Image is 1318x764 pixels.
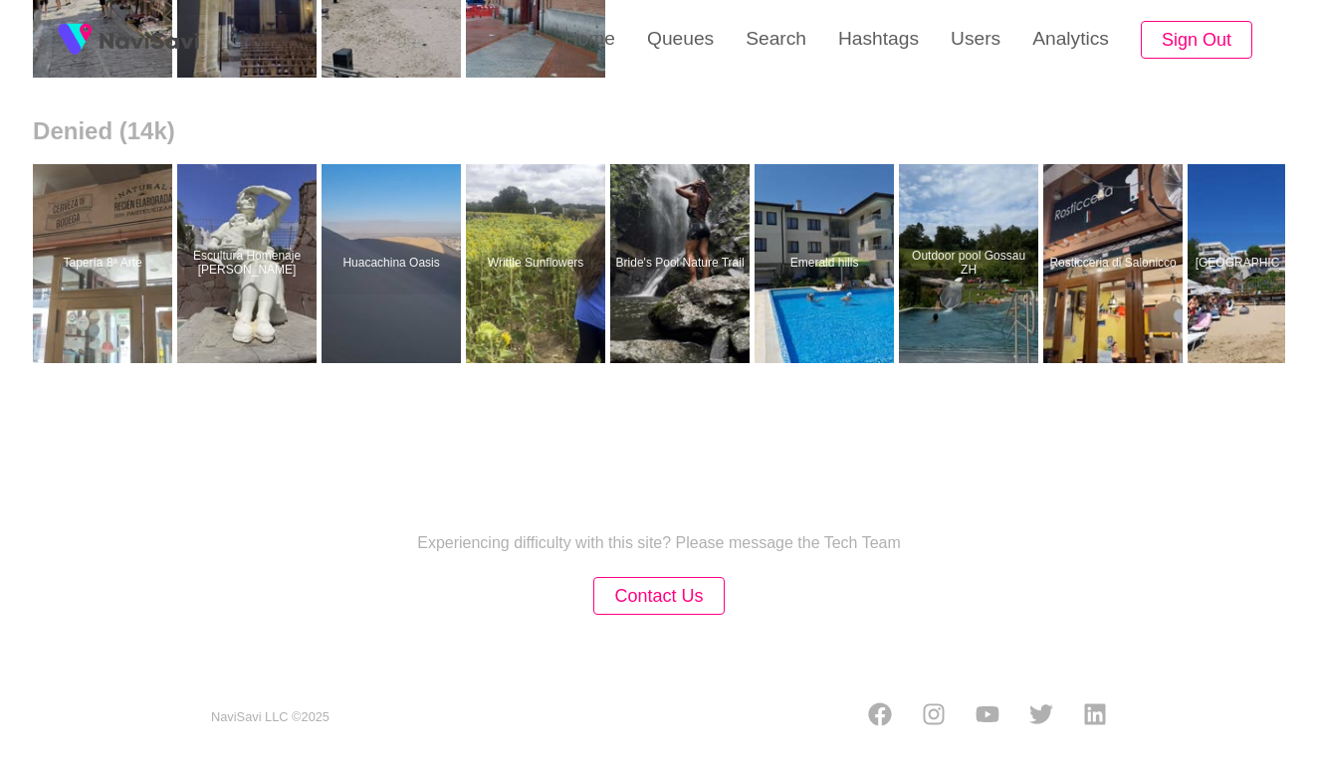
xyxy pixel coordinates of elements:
[100,30,199,50] img: fireSpot
[177,164,322,363] a: Escultura Homenaje [PERSON_NAME]Escultura Homenaje al Marinero
[322,164,466,363] a: Huacachina OasisHuacachina Oasis
[211,710,329,725] small: NaviSavi LLC © 2025
[1043,164,1188,363] a: Rosticceria di SaloniccoRosticceria di Salonicco
[899,164,1043,363] a: Outdoor pool Gossau ZHOutdoor pool Gossau ZH
[755,164,899,363] a: Emerald hillsEmerald hills
[922,702,946,732] a: Instagram
[50,15,100,65] img: fireSpot
[417,534,901,552] p: Experiencing difficulty with this site? Please message the Tech Team
[33,164,177,363] a: Tapería 8ª ArteTapería 8ª Arte
[33,117,1285,145] h2: Denied (14k)
[1083,702,1107,732] a: LinkedIn
[466,164,610,363] a: Writtle SunflowersWrittle Sunflowers
[1029,702,1053,732] a: Twitter
[868,702,892,732] a: Facebook
[610,164,755,363] a: Bride's Pool Nature TrailBride's Pool Nature Trail
[1141,21,1252,60] button: Sign Out
[593,577,724,616] button: Contact Us
[976,702,999,732] a: Youtube
[593,588,724,605] a: Contact Us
